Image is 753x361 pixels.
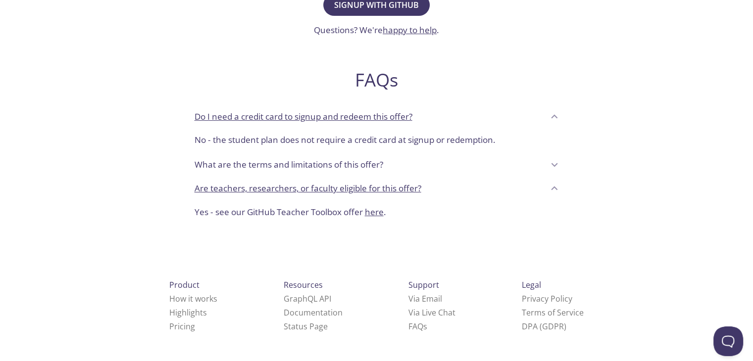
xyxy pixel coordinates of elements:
[408,279,439,290] span: Support
[187,130,567,154] div: Do I need a credit card to signup and redeem this offer?
[169,279,200,290] span: Product
[187,175,567,202] div: Are teachers, researchers, or faculty eligible for this offer?
[187,202,567,226] div: Are teachers, researchers, or faculty eligible for this offer?
[187,154,567,175] div: What are the terms and limitations of this offer?
[408,321,427,332] a: FAQ
[522,307,584,318] a: Terms of Service
[169,321,195,332] a: Pricing
[187,69,567,91] h2: FAQs
[284,279,323,290] span: Resources
[195,134,559,146] p: No - the student plan does not require a credit card at signup or redemption.
[284,307,343,318] a: Documentation
[365,206,384,218] a: here
[314,24,439,37] h3: Questions? We're .
[169,307,207,318] a: Highlights
[195,158,383,171] p: What are the terms and limitations of this offer?
[383,24,437,36] a: happy to help
[408,307,455,318] a: Via Live Chat
[522,321,566,332] a: DPA (GDPR)
[284,293,331,304] a: GraphQL API
[195,110,412,123] p: Do I need a credit card to signup and redeem this offer?
[284,321,328,332] a: Status Page
[187,103,567,130] div: Do I need a credit card to signup and redeem this offer?
[169,293,217,304] a: How it works
[423,321,427,332] span: s
[195,206,559,219] p: Yes - see our GitHub Teacher Toolbox offer .
[195,182,421,195] p: Are teachers, researchers, or faculty eligible for this offer?
[713,326,743,356] iframe: Help Scout Beacon - Open
[522,279,541,290] span: Legal
[522,293,572,304] a: Privacy Policy
[408,293,442,304] a: Via Email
